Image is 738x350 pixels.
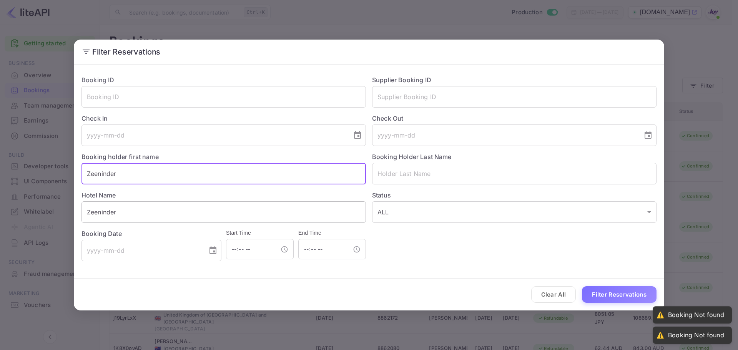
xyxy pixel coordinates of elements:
[81,124,347,146] input: yyyy-mm-dd
[81,240,202,261] input: yyyy-mm-dd
[372,86,657,108] input: Supplier Booking ID
[657,311,664,319] div: ⚠️
[81,114,366,123] label: Check In
[668,311,724,319] div: Booking Not found
[205,243,221,258] button: Choose date
[372,153,452,161] label: Booking Holder Last Name
[81,201,366,223] input: Hotel Name
[350,128,365,143] button: Choose date
[640,128,656,143] button: Choose date
[81,76,115,84] label: Booking ID
[668,331,724,339] div: Booking Not found
[81,191,116,199] label: Hotel Name
[372,114,657,123] label: Check Out
[298,229,366,237] h6: End Time
[81,153,159,161] label: Booking holder first name
[372,124,637,146] input: yyyy-mm-dd
[657,331,664,339] div: ⚠️
[582,286,657,303] button: Filter Reservations
[81,86,366,108] input: Booking ID
[372,201,657,223] div: ALL
[372,163,657,184] input: Holder Last Name
[372,191,657,200] label: Status
[74,40,664,64] h2: Filter Reservations
[531,286,576,303] button: Clear All
[81,229,221,238] label: Booking Date
[372,76,431,84] label: Supplier Booking ID
[226,229,294,237] h6: Start Time
[81,163,366,184] input: Holder First Name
